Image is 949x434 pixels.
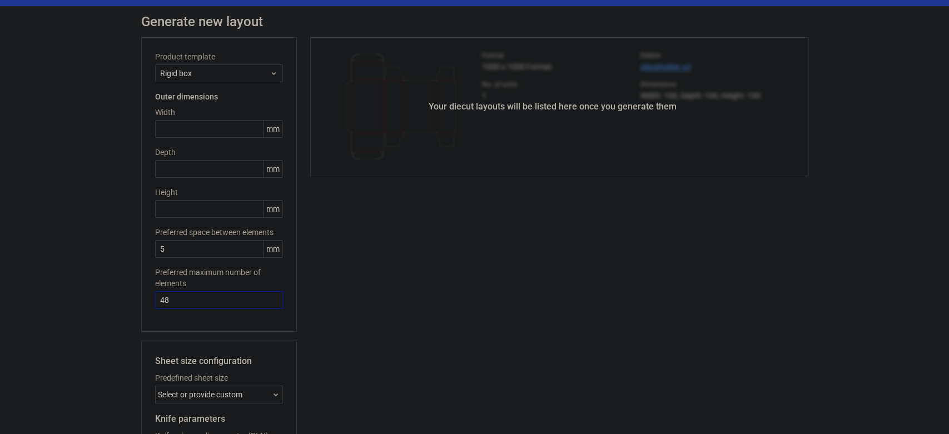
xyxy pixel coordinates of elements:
[263,201,282,217] span: mm
[141,15,808,28] h1: Generate new layout
[429,100,677,113] div: Your diecut layouts will be listed here once you generate them
[155,372,283,383] label: Predefined sheet size
[155,227,283,238] label: Preferred space between elements
[160,68,270,79] span: Rigid box
[155,267,283,289] label: Preferred maximum number of elements
[155,147,283,158] label: Depth
[263,161,282,177] span: mm
[155,386,283,403] div: Select or provide custom
[155,187,283,198] label: Height
[155,91,283,102] h3: Outer dimensions
[155,355,283,368] h2: Sheet size configuration
[155,51,283,62] label: Product template
[263,121,282,137] span: mm
[155,107,283,118] label: Width
[263,241,282,257] span: mm
[155,412,283,426] h2: Knife parameters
